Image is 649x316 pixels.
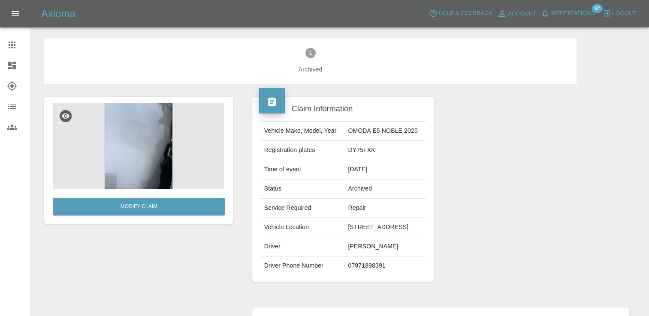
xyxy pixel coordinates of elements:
td: Vehicle Location [261,218,345,237]
span: Help & Feedback [438,9,492,18]
td: [PERSON_NAME] [344,237,426,256]
td: Registration plates [261,141,345,160]
td: Status [261,179,345,199]
span: 92 [592,4,602,13]
button: Open drawer [5,3,26,24]
img: 9f4856e4-0549-4669-a02d-a0cac26dbab1 [53,103,224,189]
span: Account [508,9,537,19]
td: 07971898391 [344,256,426,275]
button: Help & Feedback [427,7,494,20]
a: Modify Claim [53,198,225,215]
button: Notifications [539,7,597,20]
text: 1 [309,50,312,56]
button: Logout [601,7,639,20]
a: Account [495,7,539,21]
td: [STREET_ADDRESS] [344,218,426,237]
td: OMODA E5 NOBLE 2025 [344,122,426,141]
td: Driver [261,237,345,256]
h4: Claim Information [259,103,428,115]
td: Archived [344,179,426,199]
td: Vehicle Make, Model, Year [261,122,345,141]
td: Repair [344,199,426,218]
span: Archived [58,65,563,74]
span: Notifications [550,9,595,18]
h5: Axioma [41,7,75,21]
td: Time of event [261,160,345,179]
td: DY75FXK [344,141,426,160]
td: [DATE] [344,160,426,179]
td: Service Required [261,199,345,218]
td: Driver Phone Number [261,256,345,275]
span: Logout [612,9,637,18]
